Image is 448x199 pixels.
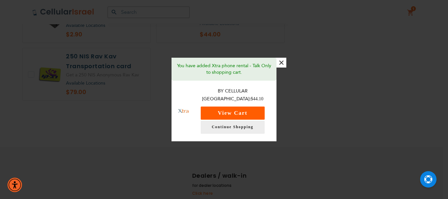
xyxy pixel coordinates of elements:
span: $44.10 [251,96,264,101]
button: View Cart [201,107,265,120]
a: Continue Shopping [201,121,265,134]
button: × [276,58,286,68]
p: You have added Xtra phone rental - Talk Only to shopping cart. [176,63,272,76]
p: By Cellular [GEOGRAPHIC_DATA]: [195,87,270,103]
div: Accessibility Menu [8,178,22,192]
